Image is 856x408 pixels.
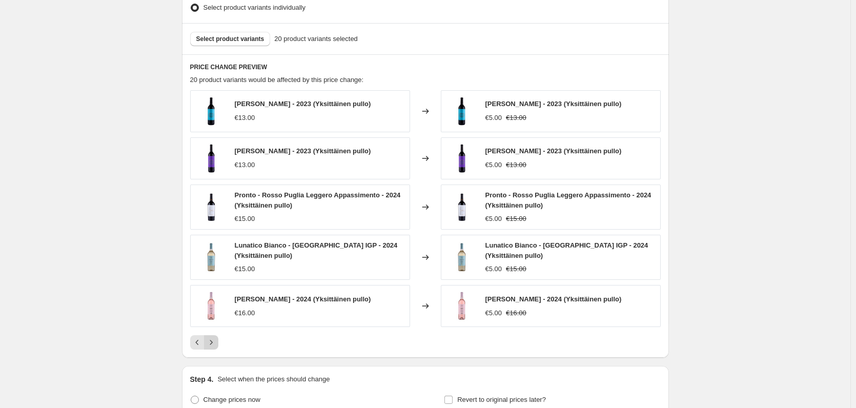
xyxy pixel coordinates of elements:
[506,214,526,224] strike: €15.00
[204,335,218,350] button: Next
[196,242,227,273] img: LunaticoBianco_IGP2024_IH001_80x.jpg
[506,308,526,318] strike: €16.00
[203,4,305,11] span: Select product variants individually
[485,147,622,155] span: [PERSON_NAME] - 2023 (Yksittäinen pullo)
[190,335,205,350] button: Previous
[485,241,648,259] span: Lunatico Bianco - [GEOGRAPHIC_DATA] IGP - 2024 (Yksittäinen pullo)
[235,191,401,209] span: Pronto - Rosso Puglia Leggero Appassimento - 2024 (Yksittäinen pullo)
[196,143,227,174] img: TalmaGarnacha_b1318_80x.jpg
[457,396,546,403] span: Revert to original prices later?
[485,191,651,209] span: Pronto - Rosso Puglia Leggero Appassimento - 2024 (Yksittäinen pullo)
[235,100,371,108] span: [PERSON_NAME] - 2023 (Yksittäinen pullo)
[196,291,227,321] img: CalaReyRosado-2024_b02_80x.jpg
[217,374,330,384] p: Select when the prices should change
[485,100,622,108] span: [PERSON_NAME] - 2023 (Yksittäinen pullo)
[190,63,661,71] h6: PRICE CHANGE PREVIEW
[235,113,255,123] div: €13.00
[235,241,398,259] span: Lunatico Bianco - [GEOGRAPHIC_DATA] IGP - 2024 (Yksittäinen pullo)
[190,374,214,384] h2: Step 4.
[235,214,255,224] div: €15.00
[506,264,526,274] strike: €15.00
[506,160,526,170] strike: €13.00
[506,113,526,123] strike: €13.00
[196,35,264,43] span: Select product variants
[274,34,358,44] span: 20 product variants selected
[485,295,622,303] span: [PERSON_NAME] - 2024 (Yksittäinen pullo)
[485,264,502,274] div: €5.00
[190,76,364,84] span: 20 product variants would be affected by this price change:
[190,335,218,350] nav: Pagination
[196,96,227,127] img: TalmaTempranillo-2023_b1314_80x.jpg
[235,295,371,303] span: [PERSON_NAME] - 2024 (Yksittäinen pullo)
[446,192,477,222] img: Pronto-RossoPugliaLeggeroAppassimento-2024-14__i1_80x.jpg
[446,143,477,174] img: TalmaGarnacha_b1318_80x.jpg
[196,192,227,222] img: Pronto-RossoPugliaLeggeroAppassimento-2024-14__i1_80x.jpg
[485,160,502,170] div: €5.00
[485,113,502,123] div: €5.00
[446,242,477,273] img: LunaticoBianco_IGP2024_IH001_80x.jpg
[190,32,271,46] button: Select product variants
[485,308,502,318] div: €5.00
[446,96,477,127] img: TalmaTempranillo-2023_b1314_80x.jpg
[235,264,255,274] div: €15.00
[446,291,477,321] img: CalaReyRosado-2024_b02_80x.jpg
[203,396,260,403] span: Change prices now
[235,147,371,155] span: [PERSON_NAME] - 2023 (Yksittäinen pullo)
[235,308,255,318] div: €16.00
[235,160,255,170] div: €13.00
[485,214,502,224] div: €5.00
